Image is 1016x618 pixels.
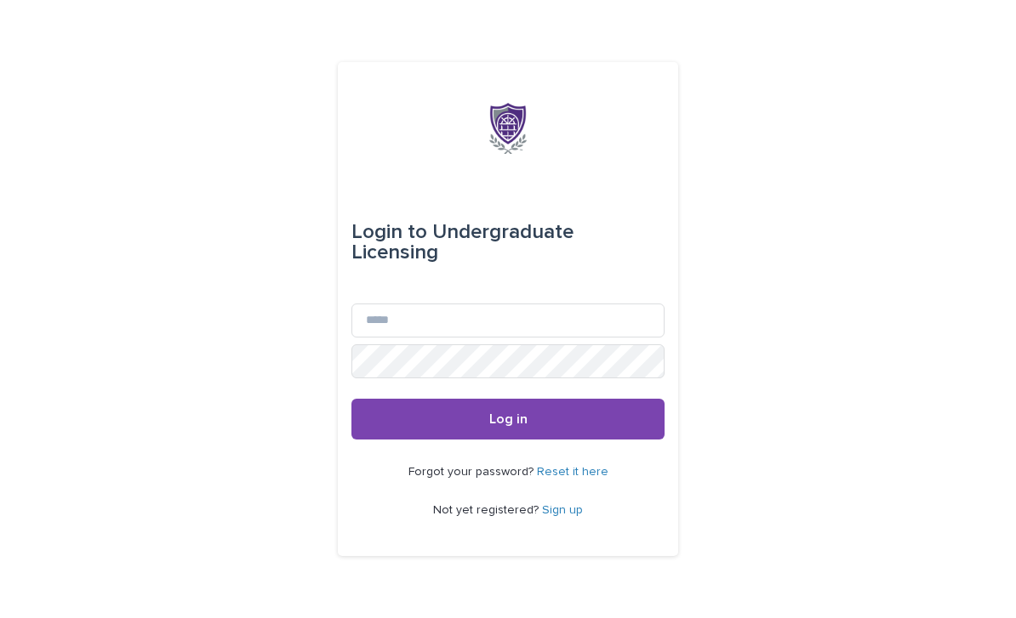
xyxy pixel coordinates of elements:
[351,222,427,242] span: Login to
[537,466,608,478] a: Reset it here
[351,208,665,276] div: Undergraduate Licensing
[408,466,537,478] span: Forgot your password?
[351,399,665,439] button: Log in
[433,504,542,516] span: Not yet registered?
[489,103,527,154] img: x6gApCqSSRW4kcS938hP
[489,412,528,426] span: Log in
[542,504,583,516] a: Sign up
